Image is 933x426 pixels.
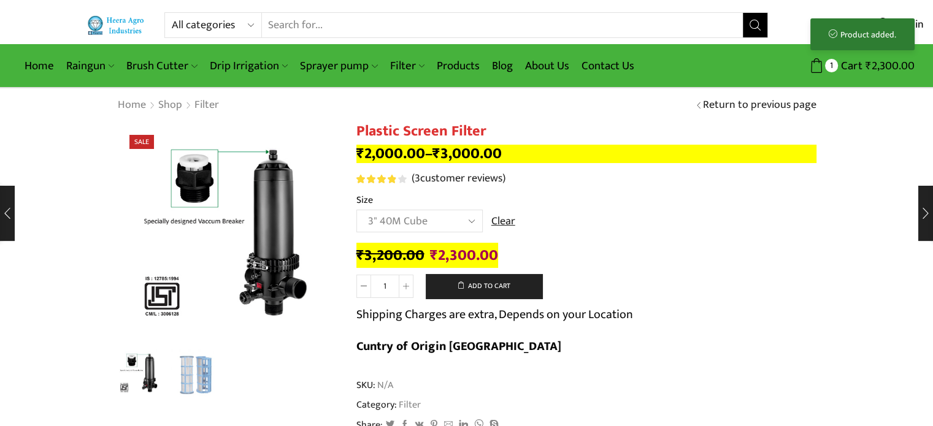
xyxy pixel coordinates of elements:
[356,123,816,140] h1: Plastic Screen Filter
[356,305,633,324] p: Shipping Charges are extra, Depends on your Location
[194,97,220,113] a: Filter
[262,13,743,37] input: Search for...
[866,56,872,75] span: ₹
[491,214,515,230] a: Clear options
[519,51,575,80] a: About Us
[430,243,438,268] span: ₹
[397,397,421,413] a: Filter
[158,97,183,113] a: Shop
[838,58,862,74] span: Cart
[432,141,502,166] bdi: 3,000.00
[356,243,424,268] bdi: 3,200.00
[743,13,767,37] button: Search button
[810,18,915,50] div: Product added.
[356,193,373,207] label: Size
[117,97,220,113] nav: Breadcrumb
[18,51,60,80] a: Home
[204,51,294,80] a: Drip Irrigation
[356,378,816,392] span: SKU:
[356,336,561,357] b: Cuntry of Origin [GEOGRAPHIC_DATA]
[371,275,399,298] input: Product quantity
[356,175,396,183] span: Rated out of 5 based on customer ratings
[114,349,165,398] li: 1 / 2
[171,349,221,400] a: plast
[486,51,519,80] a: Blog
[114,348,165,398] a: Heera-Plastic
[703,97,816,113] a: Return to previous page
[356,175,406,183] div: Rated 4.00 out of 5
[117,123,338,343] div: 1 / 2
[786,14,924,36] a: Sign in
[356,145,816,163] p: –
[375,378,393,392] span: N/A
[430,243,498,268] bdi: 2,300.00
[866,56,915,75] bdi: 2,300.00
[780,55,915,77] a: 1 Cart ₹2,300.00
[431,51,486,80] a: Products
[356,175,409,183] span: 3
[825,59,838,72] span: 1
[384,51,431,80] a: Filter
[426,274,542,299] button: Add to cart
[129,135,154,149] span: Sale
[171,349,221,398] li: 2 / 2
[356,243,364,268] span: ₹
[60,51,120,80] a: Raingun
[432,141,440,166] span: ₹
[415,169,420,188] span: 3
[575,51,640,80] a: Contact Us
[412,171,505,187] a: (3customer reviews)
[889,17,924,33] span: Sign in
[120,51,203,80] a: Brush Cutter
[356,398,421,412] span: Category:
[356,141,425,166] bdi: 2,000.00
[356,141,364,166] span: ₹
[117,97,147,113] a: Home
[294,51,383,80] a: Sprayer pump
